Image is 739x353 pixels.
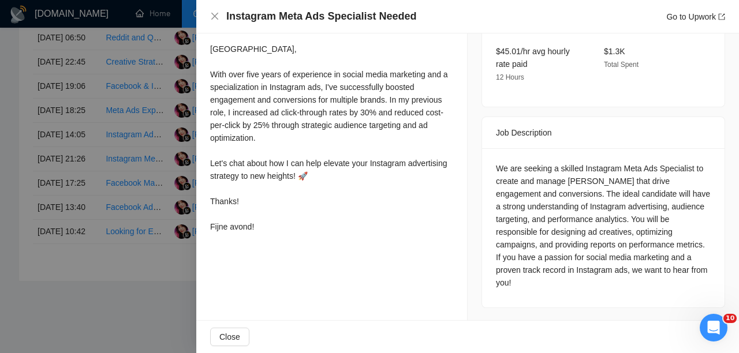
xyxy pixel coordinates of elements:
[666,12,725,21] a: Go to Upworkexport
[700,314,727,341] iframe: Intercom live chat
[210,12,219,21] span: close
[496,73,524,81] span: 12 Hours
[496,162,711,289] div: We are seeking a skilled Instagram Meta Ads Specialist to create and manage [PERSON_NAME] that dr...
[496,47,570,69] span: $45.01/hr avg hourly rate paid
[210,5,453,233] div: Boost your Instagram engagement and conversions with expertly crafted [PERSON_NAME] that hit the ...
[210,12,219,21] button: Close
[604,61,639,69] span: Total Spent
[604,47,625,56] span: $1.3K
[723,314,737,323] span: 10
[496,117,711,148] div: Job Description
[226,9,416,24] h4: Instagram Meta Ads Specialist Needed
[718,13,725,20] span: export
[210,328,249,346] button: Close
[219,331,240,343] span: Close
